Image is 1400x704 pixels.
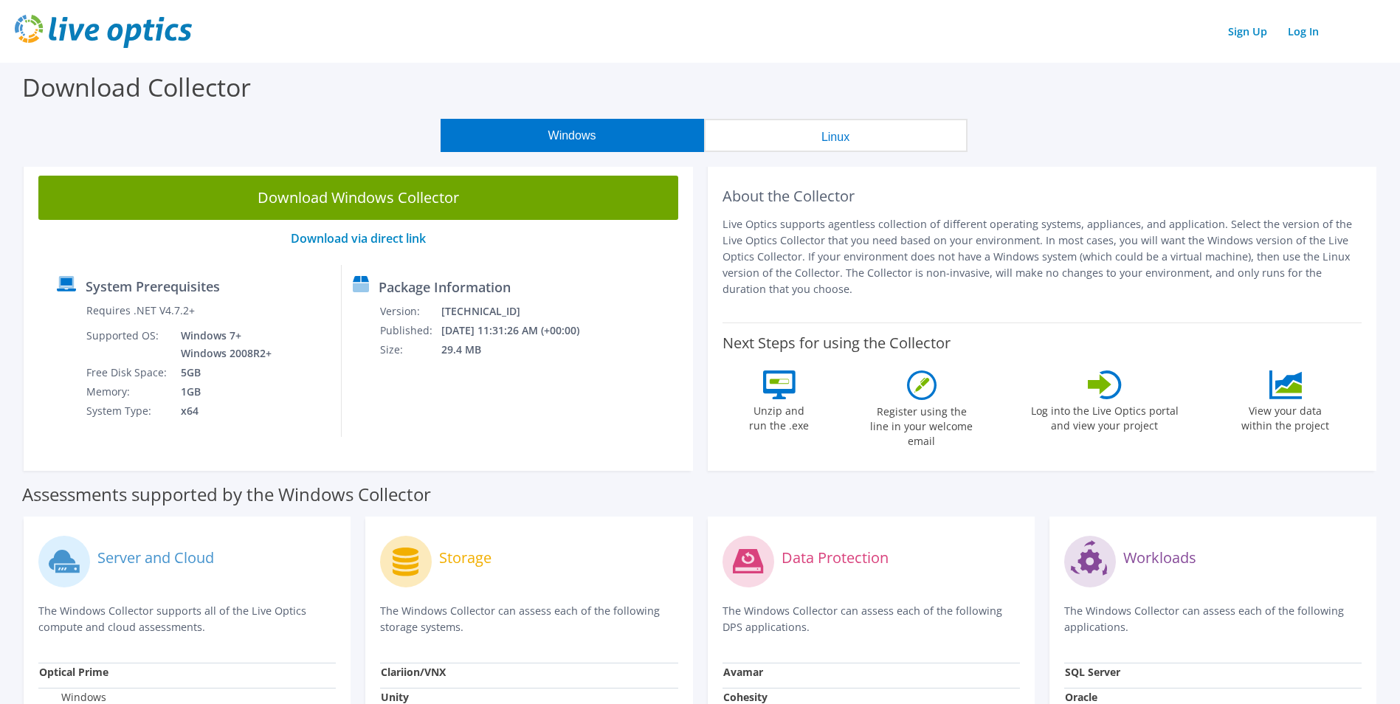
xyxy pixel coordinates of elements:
td: System Type: [86,401,170,421]
label: Unzip and run the .exe [745,399,813,433]
p: The Windows Collector can assess each of the following applications. [1064,603,1362,635]
p: The Windows Collector supports all of the Live Optics compute and cloud assessments. [38,603,336,635]
label: Requires .NET V4.7.2+ [86,303,195,318]
td: 1GB [170,382,275,401]
strong: Cohesity [723,690,768,704]
td: [DATE] 11:31:26 AM (+00:00) [441,321,599,340]
label: Download Collector [22,70,251,104]
a: Download Windows Collector [38,176,678,220]
td: Free Disk Space: [86,363,170,382]
td: Version: [379,302,441,321]
p: The Windows Collector can assess each of the following storage systems. [380,603,677,635]
td: Memory: [86,382,170,401]
td: Size: [379,340,441,359]
label: Data Protection [782,551,889,565]
td: 5GB [170,363,275,382]
button: Linux [704,119,968,152]
h2: About the Collector [723,187,1362,205]
a: Download via direct link [291,230,426,246]
img: live_optics_svg.svg [15,15,192,48]
label: Package Information [379,280,511,294]
td: Windows 7+ Windows 2008R2+ [170,326,275,363]
label: Workloads [1123,551,1196,565]
td: [TECHNICAL_ID] [441,302,599,321]
strong: Optical Prime [39,665,108,679]
label: Next Steps for using the Collector [723,334,951,352]
label: Storage [439,551,492,565]
p: The Windows Collector can assess each of the following DPS applications. [723,603,1020,635]
strong: SQL Server [1065,665,1120,679]
label: Server and Cloud [97,551,214,565]
strong: Unity [381,690,409,704]
label: Register using the line in your welcome email [866,400,977,449]
a: Sign Up [1221,21,1275,42]
td: 29.4 MB [441,340,599,359]
label: System Prerequisites [86,279,220,294]
label: Assessments supported by the Windows Collector [22,487,431,502]
label: View your data within the project [1232,399,1339,433]
p: Live Optics supports agentless collection of different operating systems, appliances, and applica... [723,216,1362,297]
label: Log into the Live Optics portal and view your project [1030,399,1179,433]
strong: Oracle [1065,690,1097,704]
strong: Clariion/VNX [381,665,446,679]
td: Supported OS: [86,326,170,363]
td: x64 [170,401,275,421]
td: Published: [379,321,441,340]
button: Windows [441,119,704,152]
a: Log In [1280,21,1326,42]
strong: Avamar [723,665,763,679]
